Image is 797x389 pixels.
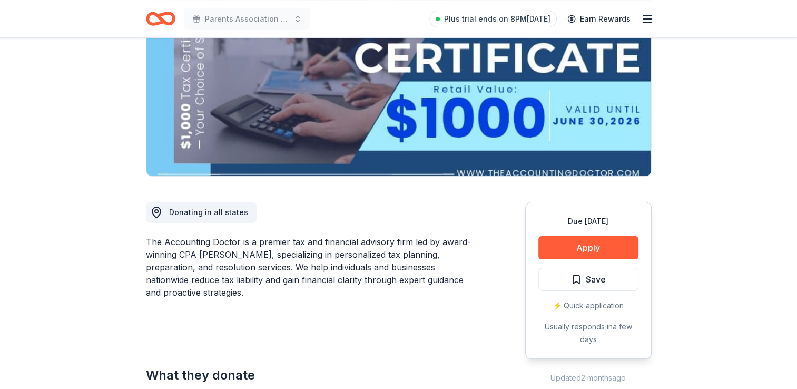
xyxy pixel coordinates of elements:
[538,299,638,312] div: ⚡️ Quick application
[146,367,475,384] h2: What they donate
[169,208,248,217] span: Donating in all states
[538,268,638,291] button: Save
[444,13,550,25] span: Plus trial ends on 8PM[DATE]
[586,273,606,286] span: Save
[184,8,310,30] button: Parents Association Family Weekend
[538,215,638,228] div: Due [DATE]
[205,13,289,25] span: Parents Association Family Weekend
[525,372,652,384] div: Updated 2 months ago
[429,11,557,27] a: Plus trial ends on 8PM[DATE]
[561,9,637,28] a: Earn Rewards
[146,236,475,299] div: The Accounting Doctor is a premier tax and financial advisory firm led by award-winning CPA [PERS...
[538,236,638,259] button: Apply
[146,6,175,31] a: Home
[538,320,638,346] div: Usually responds in a few days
